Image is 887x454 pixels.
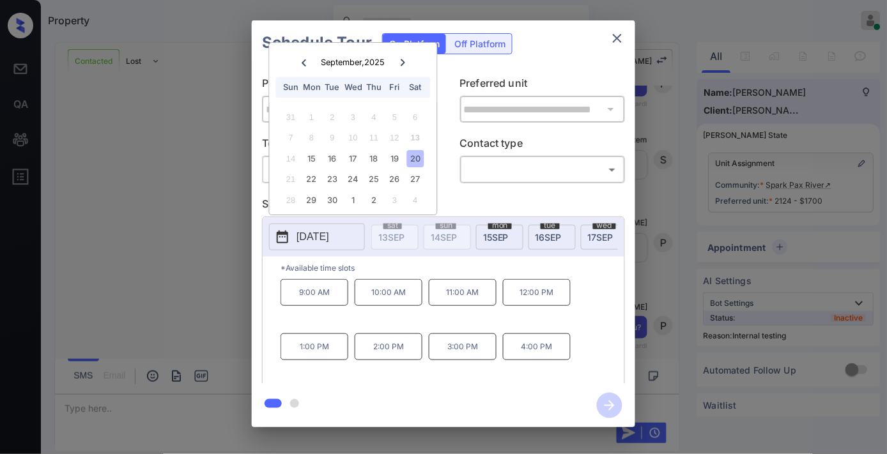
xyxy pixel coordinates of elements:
[366,109,383,126] div: Not available Thursday, September 4th, 2025
[282,192,300,209] div: Not available Sunday, September 28th, 2025
[366,192,383,209] div: Choose Thursday, October 2nd, 2025
[366,79,383,96] div: Thu
[344,79,362,96] div: Wed
[282,130,300,147] div: Not available Sunday, September 7th, 2025
[589,389,630,422] button: btn-next
[344,109,362,126] div: Not available Wednesday, September 3rd, 2025
[460,75,626,96] p: Preferred unit
[406,150,424,167] div: Choose Saturday, September 20th, 2025
[588,232,613,243] span: 17 SEP
[429,279,497,306] p: 11:00 AM
[541,222,560,229] span: tue
[324,171,341,188] div: Choose Tuesday, September 23rd, 2025
[476,225,523,250] div: date-select
[386,130,403,147] div: Not available Friday, September 12th, 2025
[252,20,382,65] h2: Schedule Tour
[386,150,403,167] div: Choose Friday, September 19th, 2025
[269,223,365,250] button: [DATE]
[483,232,509,243] span: 15 SEP
[355,333,422,360] p: 2:00 PM
[282,79,300,96] div: Sun
[282,150,300,167] div: Not available Sunday, September 14th, 2025
[282,171,300,188] div: Not available Sunday, September 21st, 2025
[448,34,512,54] div: Off Platform
[593,222,616,229] span: wed
[503,279,571,306] p: 12:00 PM
[324,109,341,126] div: Not available Tuesday, September 2nd, 2025
[355,279,422,306] p: 10:00 AM
[605,26,630,51] button: close
[366,130,383,147] div: Not available Thursday, September 11th, 2025
[406,192,424,209] div: Not available Saturday, October 4th, 2025
[344,192,362,209] div: Choose Wednesday, October 1st, 2025
[528,225,576,250] div: date-select
[324,130,341,147] div: Not available Tuesday, September 9th, 2025
[406,171,424,188] div: Choose Saturday, September 27th, 2025
[366,150,383,167] div: Choose Thursday, September 18th, 2025
[281,257,624,279] p: *Available time slots
[281,333,348,360] p: 1:00 PM
[324,79,341,96] div: Tue
[262,196,625,216] p: Select slot
[303,150,320,167] div: Choose Monday, September 15th, 2025
[406,109,424,126] div: Not available Saturday, September 6th, 2025
[383,34,446,54] div: On Platform
[262,135,428,156] p: Tour type
[488,222,512,229] span: mon
[386,192,403,209] div: Not available Friday, October 3rd, 2025
[406,79,424,96] div: Sat
[303,192,320,209] div: Choose Monday, September 29th, 2025
[344,171,362,188] div: Choose Wednesday, September 24th, 2025
[321,57,385,67] div: September , 2025
[503,333,571,360] p: 4:00 PM
[344,150,362,167] div: Choose Wednesday, September 17th, 2025
[581,225,628,250] div: date-select
[303,79,320,96] div: Mon
[303,171,320,188] div: Choose Monday, September 22nd, 2025
[460,135,626,156] p: Contact type
[282,109,300,126] div: Not available Sunday, August 31st, 2025
[303,109,320,126] div: Not available Monday, September 1st, 2025
[297,229,329,245] p: [DATE]
[386,79,403,96] div: Fri
[303,130,320,147] div: Not available Monday, September 8th, 2025
[429,333,497,360] p: 3:00 PM
[366,171,383,188] div: Choose Thursday, September 25th, 2025
[324,192,341,209] div: Choose Tuesday, September 30th, 2025
[406,130,424,147] div: Not available Saturday, September 13th, 2025
[265,159,424,180] div: In Person
[344,130,362,147] div: Not available Wednesday, September 10th, 2025
[386,171,403,188] div: Choose Friday, September 26th, 2025
[324,150,341,167] div: Choose Tuesday, September 16th, 2025
[262,75,428,96] p: Preferred community
[281,279,348,306] p: 9:00 AM
[386,109,403,126] div: Not available Friday, September 5th, 2025
[536,232,562,243] span: 16 SEP
[274,107,433,210] div: month 2025-09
